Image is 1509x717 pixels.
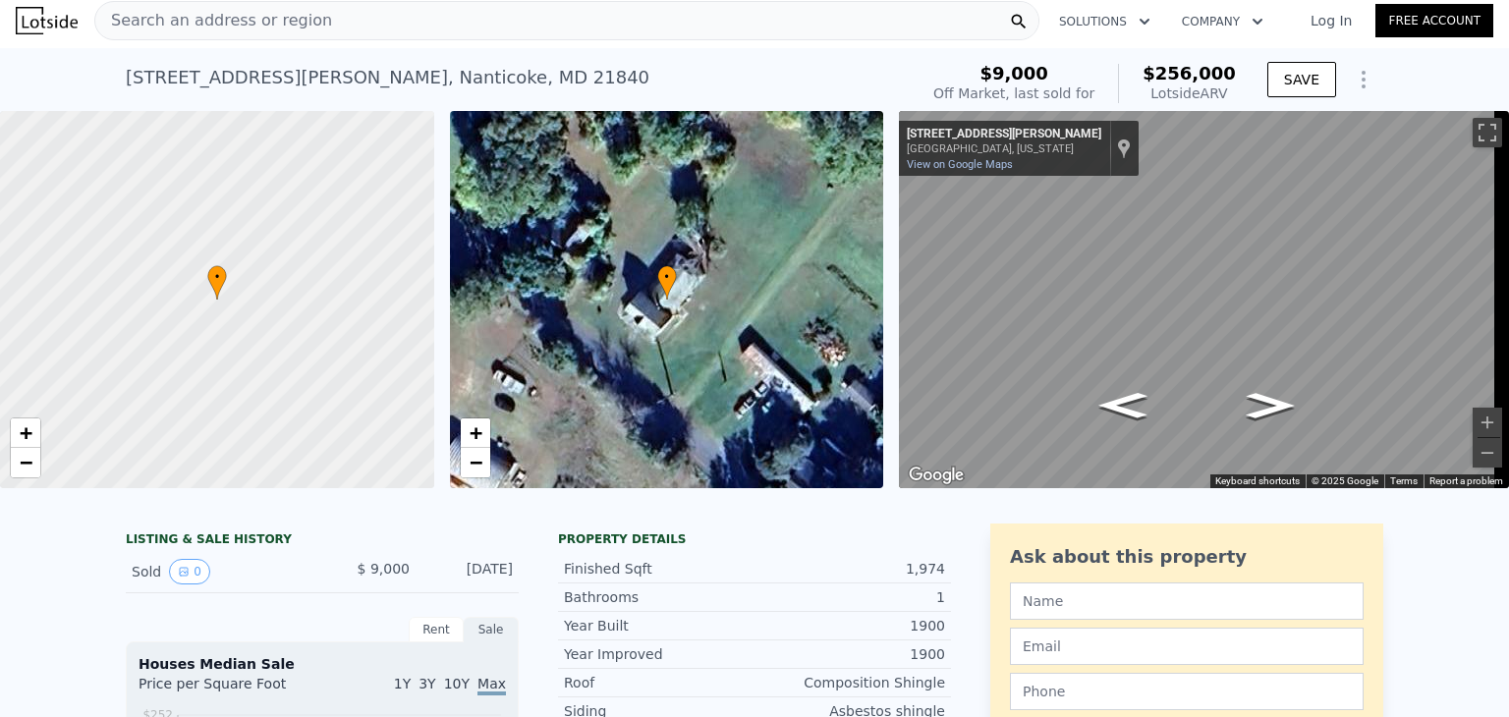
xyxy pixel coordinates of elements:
div: [STREET_ADDRESS][PERSON_NAME] , Nanticoke , MD 21840 [126,64,649,91]
button: Company [1166,4,1279,39]
a: Zoom out [461,448,490,477]
button: Solutions [1043,4,1166,39]
div: • [207,265,227,300]
input: Email [1010,628,1364,665]
div: Map [899,111,1509,488]
div: [DATE] [425,559,513,584]
button: Show Options [1344,60,1383,99]
button: SAVE [1267,62,1336,97]
div: Year Built [564,616,754,635]
button: View historical data [169,559,210,584]
span: $256,000 [1143,63,1236,83]
a: Log In [1287,11,1375,30]
div: 1900 [754,644,945,664]
span: − [20,450,32,474]
div: 1,974 [754,559,945,579]
input: Phone [1010,673,1364,710]
div: Lotside ARV [1143,83,1236,103]
div: • [657,265,677,300]
img: Lotside [16,7,78,34]
a: Zoom in [11,418,40,448]
div: Sale [464,617,519,642]
div: Houses Median Sale [139,654,506,674]
span: + [469,420,481,445]
button: Keyboard shortcuts [1215,474,1300,488]
a: Open this area in Google Maps (opens a new window) [904,463,969,488]
img: Google [904,463,969,488]
span: $ 9,000 [358,561,410,577]
span: + [20,420,32,445]
a: Free Account [1375,4,1493,37]
span: • [657,268,677,286]
div: [STREET_ADDRESS][PERSON_NAME] [907,127,1101,142]
div: Price per Square Foot [139,674,322,705]
span: Search an address or region [95,9,332,32]
a: Show location on map [1117,138,1131,159]
a: Report a problem [1429,475,1503,486]
div: Roof [564,673,754,692]
span: − [469,450,481,474]
path: Go Southeast, Elsey Rd [1226,387,1315,424]
div: Year Improved [564,644,754,664]
path: Go Northwest, Elsey Rd [1079,387,1168,424]
div: Street View [899,111,1509,488]
a: Terms (opens in new tab) [1390,475,1418,486]
span: 10Y [444,676,470,691]
button: Toggle fullscreen view [1473,118,1502,147]
a: Zoom in [461,418,490,448]
input: Name [1010,582,1364,620]
span: Max [477,676,506,695]
span: • [207,268,227,286]
div: 1 [754,587,945,607]
div: 1900 [754,616,945,635]
div: Composition Shingle [754,673,945,692]
a: View on Google Maps [907,158,1013,171]
div: Rent [409,617,464,642]
span: $9,000 [979,63,1047,83]
a: Zoom out [11,448,40,477]
span: 1Y [394,676,411,691]
div: Finished Sqft [564,559,754,579]
div: Sold [132,559,307,584]
div: [GEOGRAPHIC_DATA], [US_STATE] [907,142,1101,155]
div: Off Market, last sold for [933,83,1094,103]
div: Ask about this property [1010,543,1364,571]
div: LISTING & SALE HISTORY [126,531,519,551]
div: Bathrooms [564,587,754,607]
span: 3Y [419,676,435,691]
button: Zoom in [1473,408,1502,437]
div: Property details [558,531,951,547]
span: © 2025 Google [1312,475,1378,486]
button: Zoom out [1473,438,1502,468]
